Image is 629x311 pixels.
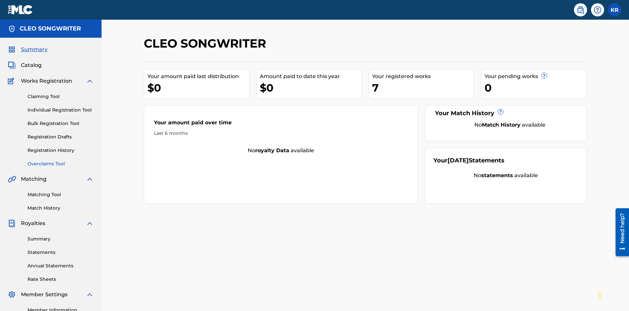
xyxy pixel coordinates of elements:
[481,172,513,178] strong: statements
[260,80,362,95] div: $0
[372,73,474,80] div: Your registered works
[28,160,94,167] a: Overclaims Tool
[28,191,94,198] a: Matching Tool
[433,156,505,165] div: Your Statements
[147,80,249,95] div: $0
[433,109,579,118] div: Your Match History
[608,3,621,16] div: User Menu
[542,73,547,78] span: ?
[594,6,601,14] img: help
[28,262,94,269] a: Annual Statements
[86,77,94,85] img: expand
[28,236,94,242] a: Summary
[577,6,584,14] img: search
[21,77,72,85] span: Works Registration
[8,291,16,299] img: Member Settings
[8,219,16,227] img: Royalties
[28,134,94,140] a: Registration Drafts
[154,119,408,130] div: Your amount paid over time
[28,93,94,100] a: Claiming Tool
[20,25,81,32] h5: CLEO SONGWRITER
[448,157,469,164] span: [DATE]
[28,120,94,127] a: Bulk Registration Tool
[442,121,579,129] div: No available
[260,73,362,80] div: Amount paid to date this year
[21,61,42,69] span: Catalog
[8,61,42,69] a: CatalogCatalog
[8,25,16,33] img: Accounts
[372,80,474,95] div: 7
[433,172,579,179] div: No available
[485,73,586,80] div: Your pending works
[611,206,629,259] iframe: Resource Center
[28,205,94,212] a: Match History
[8,5,33,14] img: MLC Logo
[144,147,418,155] div: No available
[154,130,408,137] div: Last 6 months
[596,280,629,311] iframe: Chat Widget
[8,77,16,85] img: Works Registration
[8,46,16,53] img: Summary
[86,291,94,299] img: expand
[8,61,16,69] img: Catalog
[574,3,587,16] a: Public Search
[8,46,48,53] a: SummarySummary
[21,219,45,227] span: Royalties
[482,122,521,128] strong: Match History
[28,276,94,283] a: Rate Sheets
[28,107,94,114] a: Individual Registration Tool
[485,80,586,95] div: 0
[147,73,249,80] div: Your amount paid last distribution
[144,36,269,51] h2: CLEO SONGWRITER
[498,109,503,114] span: ?
[8,175,16,183] img: Matching
[255,147,289,154] strong: royalty data
[21,175,47,183] span: Matching
[591,3,604,16] div: Help
[21,46,48,53] span: Summary
[28,249,94,256] a: Statements
[598,286,602,306] div: Drag
[86,175,94,183] img: expand
[28,147,94,154] a: Registration History
[21,291,67,299] span: Member Settings
[86,219,94,227] img: expand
